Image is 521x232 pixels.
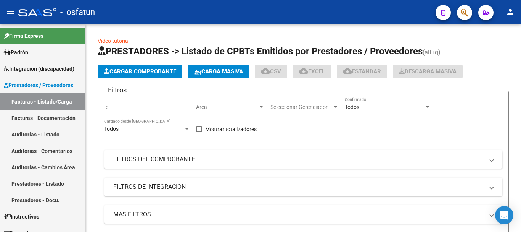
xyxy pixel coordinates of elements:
span: CSV [261,68,281,75]
mat-panel-title: MAS FILTROS [113,210,484,219]
mat-expansion-panel-header: FILTROS DE INTEGRACION [104,178,502,196]
mat-expansion-panel-header: MAS FILTROS [104,205,502,224]
button: EXCEL [293,65,331,78]
button: Descarga Masiva [393,65,463,78]
span: Seleccionar Gerenciador [270,104,332,110]
span: Firma Express [4,32,43,40]
mat-icon: cloud_download [261,67,270,76]
button: Carga Masiva [188,65,249,78]
a: Video tutorial [98,38,129,44]
button: Cargar Comprobante [98,65,182,78]
div: Open Intercom Messenger [495,206,513,224]
span: Descarga Masiva [399,68,457,75]
span: PRESTADORES -> Listado de CPBTs Emitidos por Prestadores / Proveedores [98,46,423,57]
span: Carga Masiva [194,68,243,75]
button: Estandar [337,65,387,78]
span: Todos [104,126,119,132]
mat-icon: menu [6,7,15,16]
button: CSV [255,65,287,78]
mat-panel-title: FILTROS DE INTEGRACION [113,183,484,191]
app-download-masive: Descarga masiva de comprobantes (adjuntos) [393,65,463,78]
span: Estandar [343,68,381,75]
span: Padrón [4,48,28,57]
h3: Filtros [104,85,130,96]
span: EXCEL [299,68,325,75]
mat-icon: person [506,7,515,16]
mat-expansion-panel-header: FILTROS DEL COMPROBANTE [104,150,502,169]
span: Area [196,104,258,110]
mat-icon: cloud_download [343,67,352,76]
mat-panel-title: FILTROS DEL COMPROBANTE [113,155,484,164]
span: Cargar Comprobante [104,68,176,75]
span: Todos [345,104,359,110]
span: (alt+q) [423,49,441,56]
span: - osfatun [60,4,95,21]
mat-icon: cloud_download [299,67,308,76]
span: Mostrar totalizadores [205,125,257,134]
span: Instructivos [4,213,39,221]
span: Integración (discapacidad) [4,65,74,73]
span: Prestadores / Proveedores [4,81,73,89]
